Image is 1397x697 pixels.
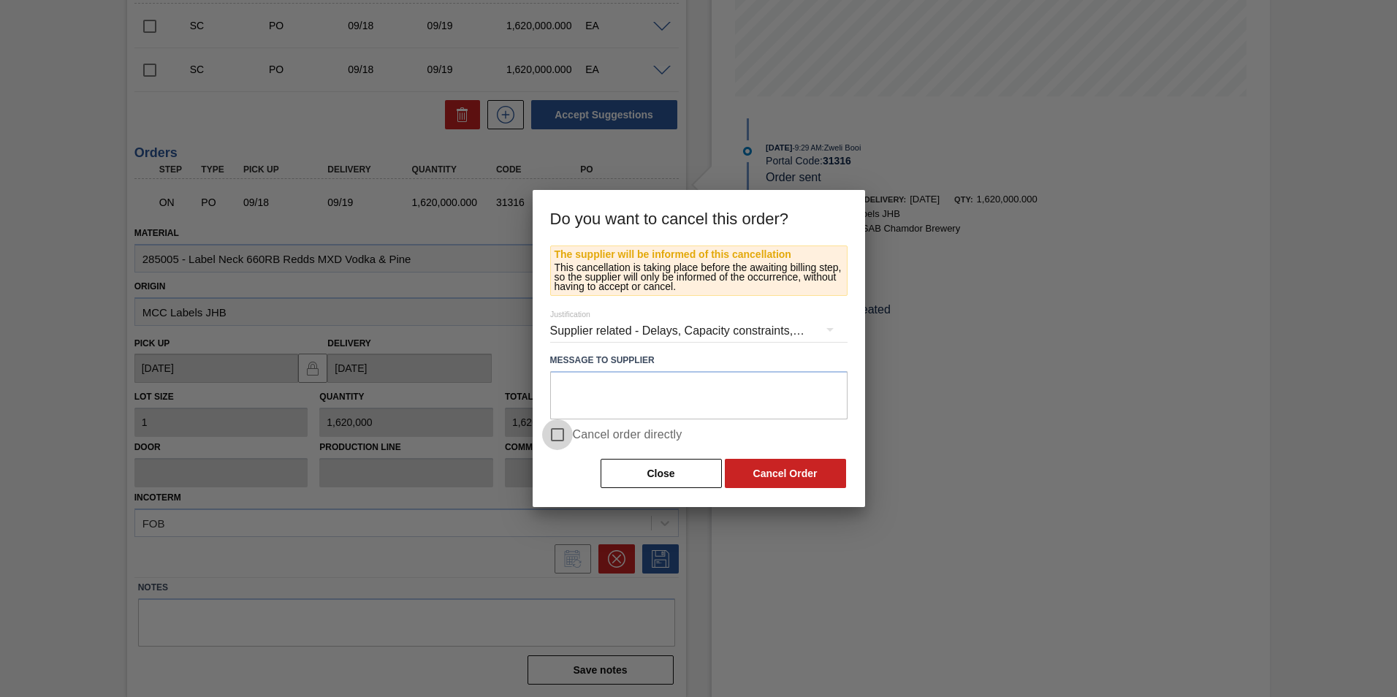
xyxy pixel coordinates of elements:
[555,263,843,292] p: This cancellation is taking place before the awaiting billing step, so the supplier will only be ...
[725,459,846,488] button: Cancel Order
[533,190,865,245] h3: Do you want to cancel this order?
[573,426,682,443] span: Cancel order directly
[550,350,848,371] label: Message to Supplier
[555,250,843,259] p: The supplier will be informed of this cancellation
[550,311,848,351] div: Supplier related - Delays, Capacity constraints, etc.
[601,459,722,488] button: Close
